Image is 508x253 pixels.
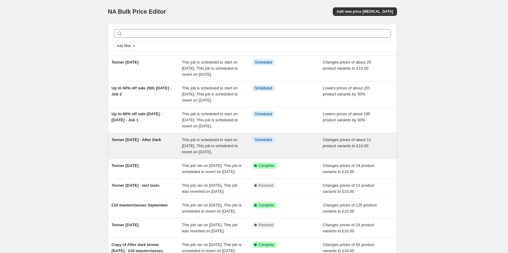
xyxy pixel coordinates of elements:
span: Changes prices of about 20 product variants to £10.00 [323,60,371,71]
span: Changes prices of 58 product variants to £10.00 [323,242,374,253]
span: Tenner [DATE] - last tools [112,183,160,188]
span: Complete [259,242,274,247]
span: This job ran on [DATE]. This job is scheduled to revert on [DATE]. [182,203,242,213]
span: Scheduled [255,137,272,142]
span: Changes prices of about 11 product variants to £10.00 [323,137,371,148]
span: This job is scheduled to start on [DATE]. This job is scheduled to revert on [DATE]. [182,137,238,154]
span: This job ran on [DATE]. This job is scheduled to revert on [DATE]. [182,163,242,174]
span: Tenner [DATE] - After Dark [112,137,161,142]
span: Scheduled [255,112,272,116]
span: Tenner [DATE] [112,163,139,168]
span: Changes prices of 13 product variants to £10.00 [323,183,374,194]
span: Changes prices of 24 product variants to £10.00 [323,163,374,174]
span: Up to 60% off sale 26th [DATE] - Job 2 [112,86,172,96]
span: Add filter [117,43,131,48]
span: This job is scheduled to start on [DATE]. This job is scheduled to revert on [DATE]. [182,86,238,102]
span: This job ran on [DATE]. This job is scheduled to revert on [DATE]. [182,242,242,253]
span: This job ran on [DATE]. This job was reverted on [DATE]. [182,223,238,233]
span: Reverted [259,223,273,227]
span: Changes prices of 24 product variants to £10.00 [323,223,374,233]
span: Lowers prices of about 195 product variants by 30% [323,112,370,122]
span: Scheduled [255,60,272,65]
span: Up to 60% off sale [DATE] - [DATE] - Job 1 [112,112,162,122]
span: Tenner [DATE] [112,60,139,64]
span: Add new price [MEDICAL_DATA] [336,9,393,14]
button: Add new price [MEDICAL_DATA] [333,7,397,16]
span: Lowers prices of about 201 product variants by 30% [323,86,370,96]
span: This job ran on [DATE]. This job was reverted on [DATE]. [182,183,238,194]
span: Changes prices of 125 product variants to £10.00 [323,203,377,213]
span: Complete [259,163,274,168]
span: Scheduled [255,86,272,91]
span: This job is scheduled to start on [DATE]. This job is scheduled to revert on [DATE]. [182,60,238,77]
span: This job is scheduled to start on [DATE]. This job is scheduled to revert on [DATE]. [182,112,238,128]
span: NA Bulk Price Editor [108,8,166,15]
button: Add filter [114,42,138,50]
span: £10 masterclasses September [112,203,168,207]
span: Complete [259,203,274,208]
span: Copy of After dark tenner [DATE] - £10 masterclasses [112,242,163,253]
span: Tenner [DATE] [112,223,139,227]
span: Reverted [259,183,273,188]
